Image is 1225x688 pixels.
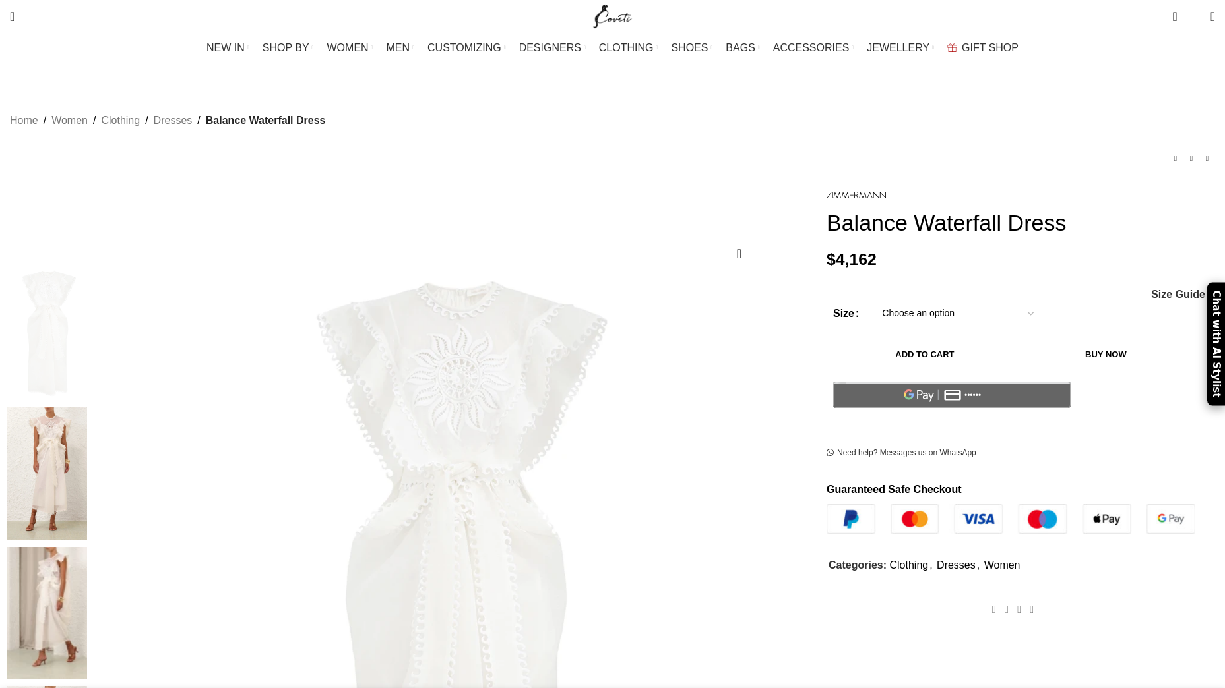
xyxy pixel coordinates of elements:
[947,35,1019,61] a: GIFT SHOP
[10,112,325,129] nav: Breadcrumb
[889,559,928,571] a: Clothing
[1000,600,1013,619] a: X social link
[387,42,410,54] span: MEN
[206,35,249,61] a: NEW IN
[965,391,982,400] text: ••••••
[599,35,658,61] a: CLOTHING
[263,35,314,61] a: SHOP BY
[206,42,245,54] span: NEW IN
[519,35,586,61] a: DESIGNERS
[206,112,326,129] span: Balance Waterfall Dress
[827,448,976,459] a: Need help? Messages us on WhatsApp
[829,559,887,571] span: Categories:
[519,42,581,54] span: DESIGNERS
[387,35,414,61] a: MEN
[3,35,1222,61] div: Main navigation
[962,42,1019,54] span: GIFT SHOP
[929,557,932,574] span: ,
[263,42,309,54] span: SHOP BY
[827,210,1215,237] h1: Balance Waterfall Dress
[726,35,759,61] a: BAGS
[327,42,369,54] span: WOMEN
[773,42,850,54] span: ACCESSORIES
[726,42,755,54] span: BAGS
[947,43,957,52] img: GiftBag
[827,250,877,268] bdi: 4,162
[833,382,1071,408] button: Pay with GPay
[671,42,708,54] span: SHOES
[867,35,934,61] a: JEWELLERY
[773,35,854,61] a: ACCESSORIES
[671,35,712,61] a: SHOES
[590,10,635,21] a: Site logo
[3,3,21,30] a: Search
[1013,600,1025,619] a: Pinterest social link
[1199,150,1215,166] a: Next product
[154,112,193,129] a: Dresses
[10,112,38,129] a: Home
[427,42,501,54] span: CUSTOMIZING
[7,547,87,679] img: Zimmermann dress
[1187,3,1201,30] div: My Wishlist
[427,35,506,61] a: CUSTOMIZING
[1023,341,1189,368] button: Buy now
[1190,13,1200,23] span: 0
[988,600,1000,619] a: Facebook social link
[7,268,87,401] img: Zimmermann dress
[7,407,87,540] img: Zimmermann dresses
[827,192,886,199] img: Zimmermann
[867,42,929,54] span: JEWELLERY
[1151,289,1205,300] span: Size Guide
[1174,7,1183,16] span: 0
[827,250,836,268] span: $
[833,305,859,322] label: Size
[937,559,976,571] a: Dresses
[599,42,654,54] span: CLOTHING
[833,341,1017,368] button: Add to cart
[827,484,962,495] strong: Guaranteed Safe Checkout
[1150,289,1205,300] a: Size Guide
[977,557,980,574] span: ,
[831,415,1073,416] iframe: Secure payment input frame
[984,559,1021,571] a: Women
[327,35,373,61] a: WOMEN
[827,504,1195,534] img: guaranteed-safe-checkout-bordered.j
[1166,3,1183,30] a: 0
[101,112,140,129] a: Clothing
[1026,600,1038,619] a: WhatsApp social link
[1168,150,1183,166] a: Previous product
[51,112,88,129] a: Women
